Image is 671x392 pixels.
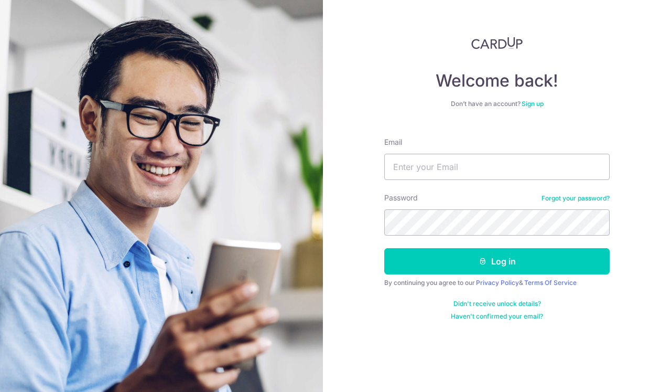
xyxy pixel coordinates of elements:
[384,193,418,203] label: Password
[451,312,543,321] a: Haven't confirmed your email?
[384,279,610,287] div: By continuing you agree to our &
[453,300,541,308] a: Didn't receive unlock details?
[384,70,610,91] h4: Welcome back!
[384,100,610,108] div: Don’t have an account?
[524,279,577,287] a: Terms Of Service
[384,248,610,274] button: Log in
[522,100,544,108] a: Sign up
[476,279,519,287] a: Privacy Policy
[384,137,402,147] label: Email
[384,154,610,180] input: Enter your Email
[471,37,523,49] img: CardUp Logo
[542,194,610,203] a: Forgot your password?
